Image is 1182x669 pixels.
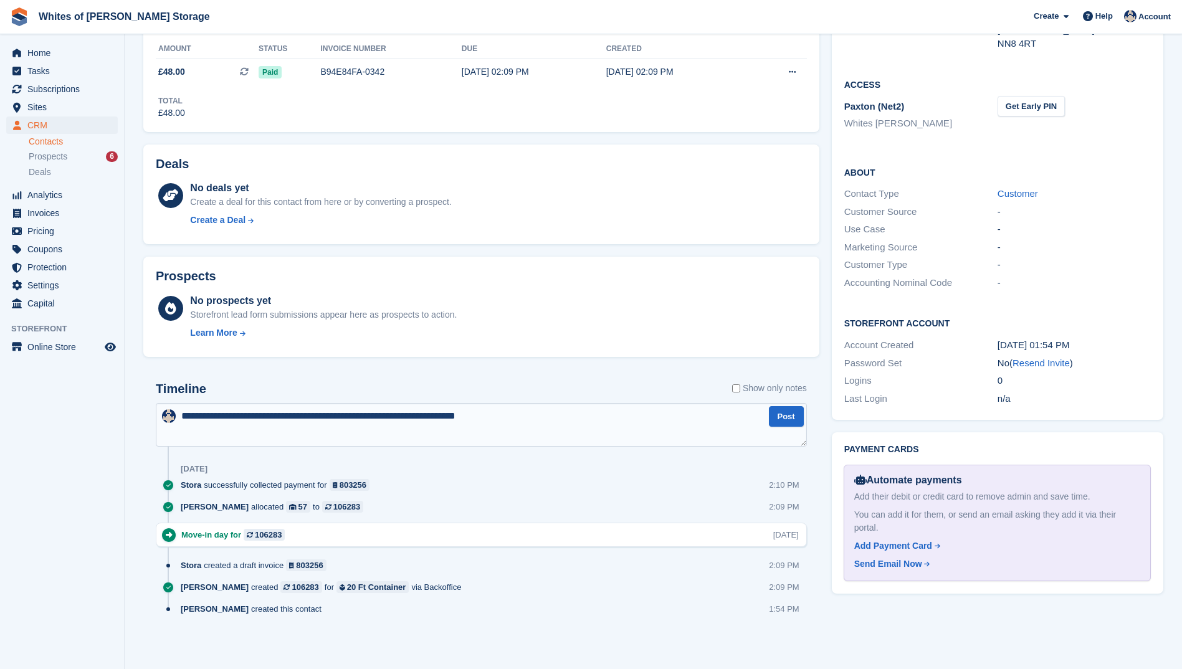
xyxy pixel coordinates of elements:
[998,240,1151,255] div: -
[606,39,751,59] th: Created
[844,392,998,406] div: Last Login
[844,101,905,111] span: Paxton (Net2)
[27,222,102,240] span: Pricing
[296,559,323,571] div: 803256
[769,501,799,513] div: 2:09 PM
[998,96,1065,116] button: Get Early PIN
[998,258,1151,272] div: -
[732,382,740,395] input: Show only notes
[190,214,245,227] div: Create a Deal
[769,603,799,615] div: 1:54 PM
[190,214,451,227] a: Create a Deal
[844,374,998,388] div: Logins
[844,240,998,255] div: Marketing Source
[259,39,320,59] th: Status
[190,326,237,339] div: Learn More
[732,382,807,395] label: Show only notes
[998,188,1038,199] a: Customer
[181,464,207,474] div: [DATE]
[998,338,1151,353] div: [DATE] 01:54 PM
[286,559,326,571] a: 803256
[769,406,804,427] button: Post
[190,181,451,196] div: No deals yet
[6,204,118,222] a: menu
[844,222,998,237] div: Use Case
[998,356,1151,371] div: No
[181,529,291,541] div: Move-in day for
[844,445,1151,455] h2: Payment cards
[27,295,102,312] span: Capital
[6,186,118,204] a: menu
[29,150,118,163] a: Prospects 6
[158,95,185,107] div: Total
[11,323,124,335] span: Storefront
[844,116,998,131] li: Whites [PERSON_NAME]
[1009,358,1073,368] span: ( )
[29,136,118,148] a: Contacts
[320,39,461,59] th: Invoice number
[156,157,189,171] h2: Deals
[190,308,457,321] div: Storefront lead form submissions appear here as prospects to action.
[181,603,328,615] div: created this contact
[27,277,102,294] span: Settings
[6,240,118,258] a: menu
[27,62,102,80] span: Tasks
[769,559,799,571] div: 2:09 PM
[6,98,118,116] a: menu
[27,204,102,222] span: Invoices
[844,258,998,272] div: Customer Type
[6,62,118,80] a: menu
[998,392,1151,406] div: n/a
[29,151,67,163] span: Prospects
[27,240,102,258] span: Coupons
[27,338,102,356] span: Online Store
[106,151,118,162] div: 6
[181,559,333,571] div: created a draft invoice
[769,581,799,593] div: 2:09 PM
[1124,10,1137,22] img: Wendy
[29,166,51,178] span: Deals
[844,276,998,290] div: Accounting Nominal Code
[158,107,185,120] div: £48.00
[6,277,118,294] a: menu
[103,339,118,354] a: Preview store
[462,65,606,78] div: [DATE] 02:09 PM
[190,326,457,339] a: Learn More
[255,529,282,541] div: 106283
[998,37,1151,51] div: NN8 4RT
[844,205,998,219] div: Customer Source
[844,78,1151,90] h2: Access
[6,338,118,356] a: menu
[181,559,201,571] span: Stora
[333,501,360,513] div: 106283
[10,7,29,26] img: stora-icon-8386f47178a22dfd0bd8f6a31ec36ba5ce8667c1dd55bd0f319d3a0aa187defe.svg
[298,501,307,513] div: 57
[606,65,751,78] div: [DATE] 02:09 PM
[854,539,932,553] div: Add Payment Card
[190,196,451,209] div: Create a deal for this contact from here or by converting a prospect.
[244,529,285,541] a: 106283
[322,501,363,513] a: 106283
[6,295,118,312] a: menu
[854,539,1135,553] a: Add Payment Card
[854,473,1140,488] div: Automate payments
[6,44,118,62] a: menu
[181,479,201,491] span: Stora
[462,39,606,59] th: Due
[844,356,998,371] div: Password Set
[340,479,366,491] div: 803256
[27,259,102,276] span: Protection
[181,603,249,615] span: [PERSON_NAME]
[844,316,1151,329] h2: Storefront Account
[6,222,118,240] a: menu
[181,581,249,593] span: [PERSON_NAME]
[190,293,457,308] div: No prospects yet
[280,581,322,593] a: 106283
[854,490,1140,503] div: Add their debit or credit card to remove admin and save time.
[320,65,461,78] div: B94E84FA-0342
[27,98,102,116] span: Sites
[27,116,102,134] span: CRM
[181,479,376,491] div: successfully collected payment for
[998,276,1151,290] div: -
[998,374,1151,388] div: 0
